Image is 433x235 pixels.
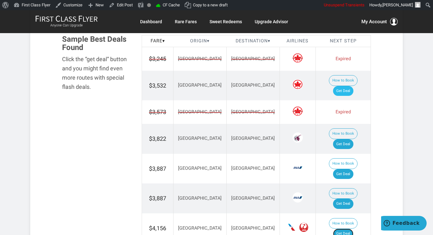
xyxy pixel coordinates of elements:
[207,38,209,44] span: ▾
[329,188,358,199] button: How to Book
[149,165,166,172] span: $3,887
[333,169,353,179] a: Get Deal
[329,75,358,86] button: How to Book
[149,55,166,63] span: $3,245
[329,218,358,229] button: How to Book
[231,166,275,171] span: [GEOGRAPHIC_DATA]
[336,56,351,61] span: Expired
[293,192,303,203] span: All Nippon Airways
[140,16,162,27] a: Dashboard
[62,55,132,91] div: Click the “get deal” button and you might find even more routes with special flash deals.
[287,222,297,232] span: American Airlines
[231,82,275,88] span: [GEOGRAPHIC_DATA]
[329,158,358,169] button: How to Book
[361,18,387,25] span: My Account
[333,199,353,209] a: Get Deal
[35,15,98,28] a: First Class FlyerAnyone Can Upgrade
[209,16,242,27] a: Sweet Redeems
[174,35,227,47] th: Origin
[35,23,98,28] small: Anyone Can Upgrade
[324,3,365,7] span: Unsuspend Transients
[178,225,222,231] span: [GEOGRAPHIC_DATA]
[333,139,353,149] a: Get Deal
[299,222,309,232] span: Japan Airlines
[62,35,132,52] h3: Sample Best Deals Found
[231,196,275,201] span: [GEOGRAPHIC_DATA]
[231,56,275,62] span: [GEOGRAPHIC_DATA]
[178,196,222,201] span: [GEOGRAPHIC_DATA]
[178,136,222,141] span: [GEOGRAPHIC_DATA]
[178,166,222,171] span: [GEOGRAPHIC_DATA]
[178,109,222,116] span: [GEOGRAPHIC_DATA]
[149,225,166,231] span: $4,156
[178,56,222,62] span: [GEOGRAPHIC_DATA]
[162,38,165,44] span: ▾
[268,38,270,44] span: ▾
[175,16,197,27] a: Rare Fares
[255,16,288,27] a: Upgrade Advisor
[381,216,427,232] iframe: Opens a widget where you can find more information
[316,35,371,47] th: Next Step
[293,106,303,116] span: Air Canada
[293,132,303,143] span: Qatar
[149,82,166,89] span: $3,532
[231,225,275,231] span: [GEOGRAPHIC_DATA]
[149,135,166,142] span: $3,822
[226,35,280,47] th: Destination
[382,3,413,7] span: [PERSON_NAME]
[333,86,353,96] a: Get Deal
[293,53,303,63] span: Air Canada
[178,82,222,88] span: [GEOGRAPHIC_DATA]
[35,15,98,22] img: First Class Flyer
[336,109,351,115] span: Expired
[142,35,174,47] th: Fare
[149,108,166,116] span: $3,573
[293,79,303,89] span: Air Canada
[231,109,275,116] span: [GEOGRAPHIC_DATA]
[280,35,316,47] th: Airlines
[329,128,358,139] button: How to Book
[293,162,303,173] span: All Nippon Airways
[231,136,275,141] span: [GEOGRAPHIC_DATA]
[149,195,166,202] span: $3,887
[361,18,398,25] button: My Account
